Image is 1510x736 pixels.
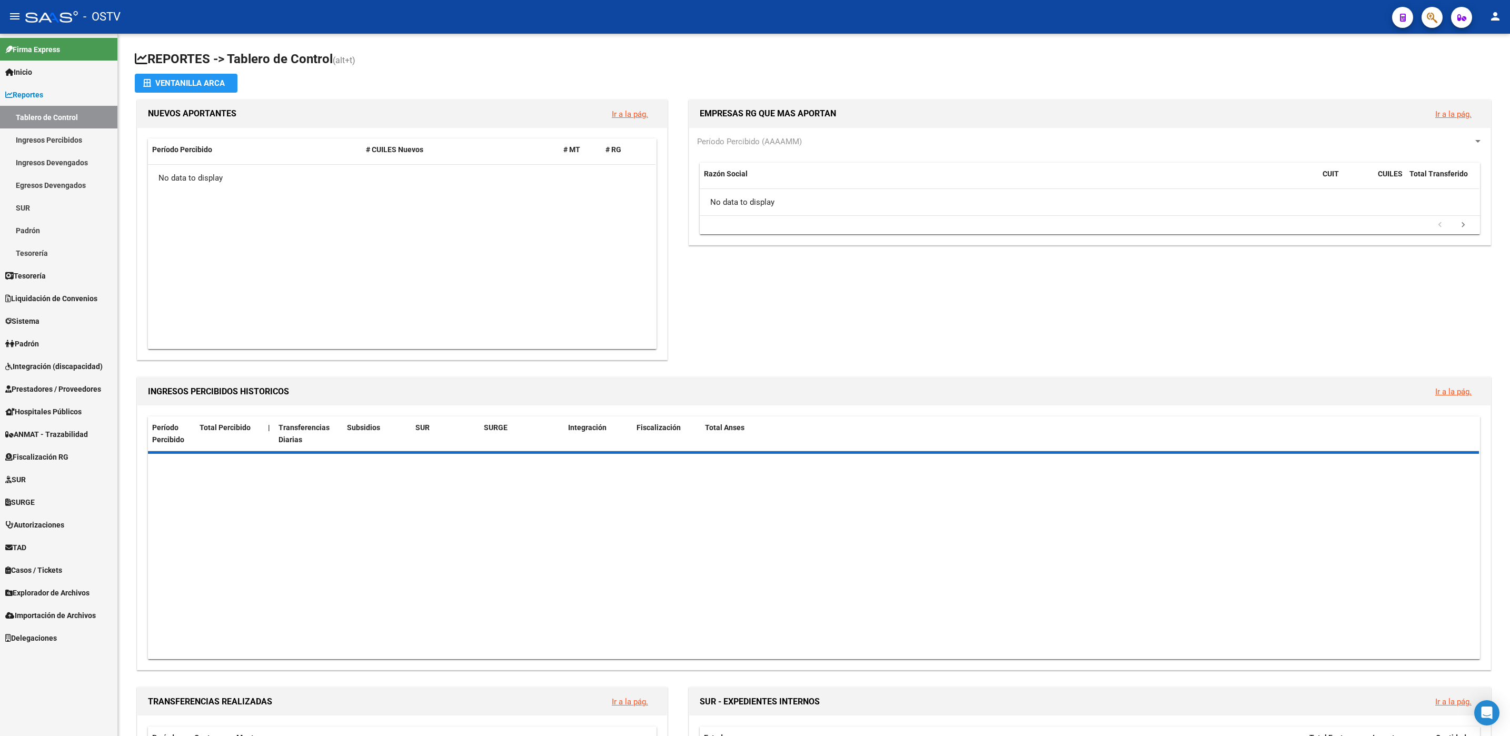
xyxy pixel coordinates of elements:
[200,423,251,432] span: Total Percibido
[411,416,480,451] datatable-header-cell: SUR
[1435,387,1472,396] a: Ir a la pág.
[5,406,82,417] span: Hospitales Públicos
[704,170,748,178] span: Razón Social
[5,519,64,531] span: Autorizaciones
[148,386,289,396] span: INGRESOS PERCIBIDOS HISTORICOS
[603,692,657,711] button: Ir a la pág.
[5,564,62,576] span: Casos / Tickets
[1474,700,1499,725] div: Open Intercom Messenger
[5,542,26,553] span: TAD
[143,74,229,93] div: Ventanilla ARCA
[5,44,60,55] span: Firma Express
[5,270,46,282] span: Tesorería
[1453,220,1473,231] a: go to next page
[1378,170,1403,178] span: CUILES
[1489,10,1502,23] mat-icon: person
[1430,220,1450,231] a: go to previous page
[268,423,270,432] span: |
[5,361,103,372] span: Integración (discapacidad)
[700,189,1479,215] div: No data to display
[1323,170,1339,178] span: CUIT
[152,423,184,444] span: Período Percibido
[264,416,274,451] datatable-header-cell: |
[362,138,560,161] datatable-header-cell: # CUILES Nuevos
[5,496,35,508] span: SURGE
[700,697,820,707] span: SUR - EXPEDIENTES INTERNOS
[701,416,1467,451] datatable-header-cell: Total Anses
[1427,104,1480,124] button: Ir a la pág.
[559,138,601,161] datatable-header-cell: # MT
[5,429,88,440] span: ANMAT - Trazabilidad
[484,423,508,432] span: SURGE
[700,108,836,118] span: EMPRESAS RG QUE MAS APORTAN
[333,55,355,65] span: (alt+t)
[697,137,802,146] span: Período Percibido (AAAAMM)
[135,74,237,93] button: Ventanilla ARCA
[5,338,39,350] span: Padrón
[612,697,648,707] a: Ir a la pág.
[1427,692,1480,711] button: Ir a la pág.
[700,163,1318,197] datatable-header-cell: Razón Social
[135,51,1493,69] h1: REPORTES -> Tablero de Control
[148,138,362,161] datatable-header-cell: Período Percibido
[1374,163,1405,197] datatable-header-cell: CUILES
[1427,382,1480,401] button: Ir a la pág.
[705,423,744,432] span: Total Anses
[612,110,648,119] a: Ir a la pág.
[366,145,423,154] span: # CUILES Nuevos
[568,423,607,432] span: Integración
[5,66,32,78] span: Inicio
[5,632,57,644] span: Delegaciones
[279,423,330,444] span: Transferencias Diarias
[148,697,272,707] span: TRANSFERENCIAS REALIZADAS
[603,104,657,124] button: Ir a la pág.
[415,423,430,432] span: SUR
[1435,110,1472,119] a: Ir a la pág.
[5,587,90,599] span: Explorador de Archivos
[5,474,26,485] span: SUR
[5,383,101,395] span: Prestadores / Proveedores
[83,5,121,28] span: - OSTV
[1405,163,1479,197] datatable-header-cell: Total Transferido
[5,451,68,463] span: Fiscalización RG
[343,416,411,451] datatable-header-cell: Subsidios
[148,416,195,451] datatable-header-cell: Período Percibido
[601,138,643,161] datatable-header-cell: # RG
[148,108,236,118] span: NUEVOS APORTANTES
[195,416,264,451] datatable-header-cell: Total Percibido
[8,10,21,23] mat-icon: menu
[637,423,681,432] span: Fiscalización
[5,293,97,304] span: Liquidación de Convenios
[152,145,212,154] span: Período Percibido
[5,89,43,101] span: Reportes
[274,416,343,451] datatable-header-cell: Transferencias Diarias
[605,145,621,154] span: # RG
[632,416,701,451] datatable-header-cell: Fiscalización
[1409,170,1468,178] span: Total Transferido
[563,145,580,154] span: # MT
[5,315,39,327] span: Sistema
[480,416,564,451] datatable-header-cell: SURGE
[1435,697,1472,707] a: Ir a la pág.
[347,423,380,432] span: Subsidios
[5,610,96,621] span: Importación de Archivos
[148,165,655,191] div: No data to display
[1318,163,1374,197] datatable-header-cell: CUIT
[564,416,632,451] datatable-header-cell: Integración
